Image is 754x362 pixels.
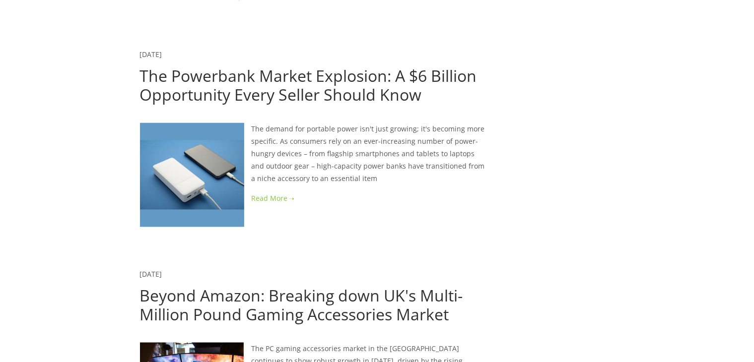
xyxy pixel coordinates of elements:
[140,285,463,325] a: Beyond Amazon: Breaking down UK's Multi-Million Pound Gaming Accessories Market
[140,269,162,279] a: [DATE]
[140,122,488,185] p: The demand for portable power isn't just growing; it's becoming more specific. As consumers rely ...
[140,122,244,227] img: The Powerbank Market Explosion: A $6 Billion Opportunity Every Seller Should Know
[140,65,477,105] a: The Powerbank Market Explosion: A $6 Billion Opportunity Every Seller Should Know
[140,50,162,59] a: [DATE]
